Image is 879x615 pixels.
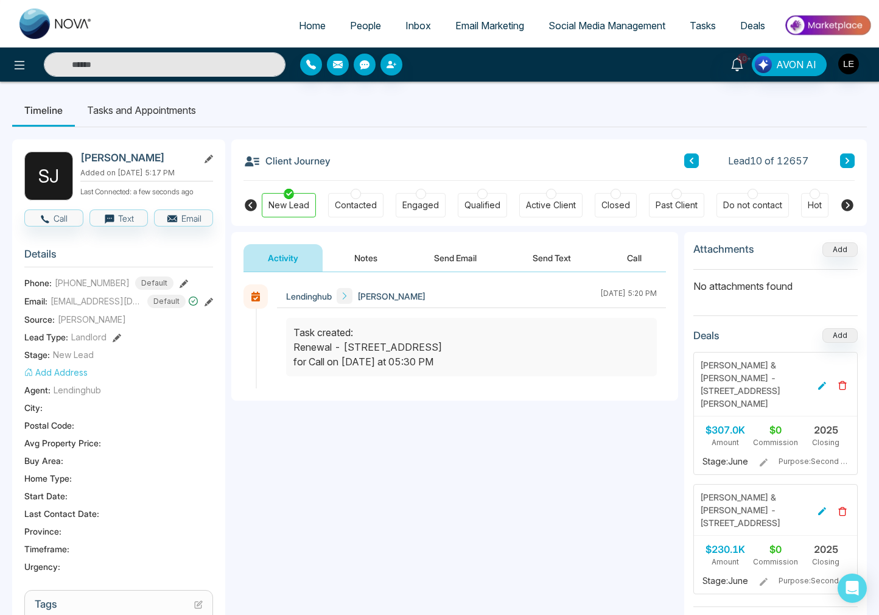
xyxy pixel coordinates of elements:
[393,14,443,37] a: Inbox
[350,19,381,32] span: People
[335,199,377,211] div: Contacted
[752,53,827,76] button: AVON AI
[740,19,765,32] span: Deals
[751,437,801,448] div: Commission
[24,507,99,520] span: Last Contact Date :
[776,57,816,72] span: AVON AI
[455,19,524,32] span: Email Marketing
[24,401,43,414] span: City :
[12,94,75,127] li: Timeline
[54,384,101,396] span: Lendinghub
[783,12,872,39] img: Market-place.gif
[53,348,94,361] span: New Lead
[24,366,88,379] button: Add Address
[751,542,801,557] div: $0
[286,290,332,303] span: Lendinghub
[822,242,858,257] button: Add
[75,94,208,127] li: Tasks and Appointments
[800,542,851,557] div: 2025
[822,328,858,343] button: Add
[357,290,425,303] span: [PERSON_NAME]
[822,244,858,254] span: Add
[402,199,439,211] div: Engaged
[24,525,61,538] span: Province :
[656,199,698,211] div: Past Client
[147,295,186,308] span: Default
[24,295,47,307] span: Email:
[693,270,858,293] p: No attachments found
[723,53,752,74] a: 10+
[24,490,68,502] span: Start Date :
[723,199,782,211] div: Do not contact
[508,244,595,272] button: Send Text
[751,423,801,437] div: $0
[700,359,813,410] div: [PERSON_NAME] & [PERSON_NAME] - [STREET_ADDRESS][PERSON_NAME]
[700,542,751,557] div: $230.1K
[405,19,431,32] span: Inbox
[287,14,338,37] a: Home
[24,454,63,467] span: Buy Area :
[800,423,851,437] div: 2025
[154,209,213,227] button: Email
[838,574,867,603] div: Open Intercom Messenger
[779,456,850,467] span: Purpose: Second Mortgage
[24,543,69,555] span: Timeframe :
[601,199,630,211] div: Closed
[80,184,213,197] p: Last Connected: a few seconds ago
[55,276,130,289] span: [PHONE_NUMBER]
[800,437,851,448] div: Closing
[548,19,665,32] span: Social Media Management
[808,199,822,211] div: Hot
[700,423,751,437] div: $307.0K
[24,248,213,267] h3: Details
[443,14,536,37] a: Email Marketing
[700,437,751,448] div: Amount
[24,152,73,200] div: S J
[80,152,194,164] h2: [PERSON_NAME]
[600,288,657,304] div: [DATE] 5:20 PM
[330,244,402,272] button: Notes
[410,244,501,272] button: Send Email
[728,14,777,37] a: Deals
[24,419,74,432] span: Postal Code :
[24,331,68,343] span: Lead Type:
[779,575,850,586] span: Purpose: Second Mortgage
[838,54,859,74] img: User Avatar
[800,557,851,568] div: Closing
[24,348,50,361] span: Stage:
[700,455,751,468] span: Stage: June
[700,575,751,587] span: Stage: June
[700,557,751,568] div: Amount
[24,437,101,449] span: Avg Property Price :
[243,244,323,272] button: Activity
[24,472,72,485] span: Home Type :
[755,56,772,73] img: Lead Flow
[678,14,728,37] a: Tasks
[751,557,801,568] div: Commission
[24,384,51,396] span: Agent:
[243,152,331,170] h3: Client Journey
[690,19,716,32] span: Tasks
[89,209,149,227] button: Text
[268,199,309,211] div: New Lead
[135,276,173,290] span: Default
[71,331,107,343] span: Landlord
[728,153,808,168] span: Lead 10 of 12657
[24,313,55,326] span: Source:
[700,491,813,529] div: [PERSON_NAME] & [PERSON_NAME] - [STREET_ADDRESS]
[338,14,393,37] a: People
[536,14,678,37] a: Social Media Management
[299,19,326,32] span: Home
[603,244,666,272] button: Call
[51,295,142,307] span: [EMAIL_ADDRESS][DOMAIN_NAME]
[737,53,748,64] span: 10+
[58,313,126,326] span: [PERSON_NAME]
[464,199,500,211] div: Qualified
[24,276,52,289] span: Phone:
[693,243,754,255] h3: Attachments
[24,560,60,573] span: Urgency :
[24,209,83,227] button: Call
[526,199,576,211] div: Active Client
[693,329,720,342] h3: Deals
[19,9,93,39] img: Nova CRM Logo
